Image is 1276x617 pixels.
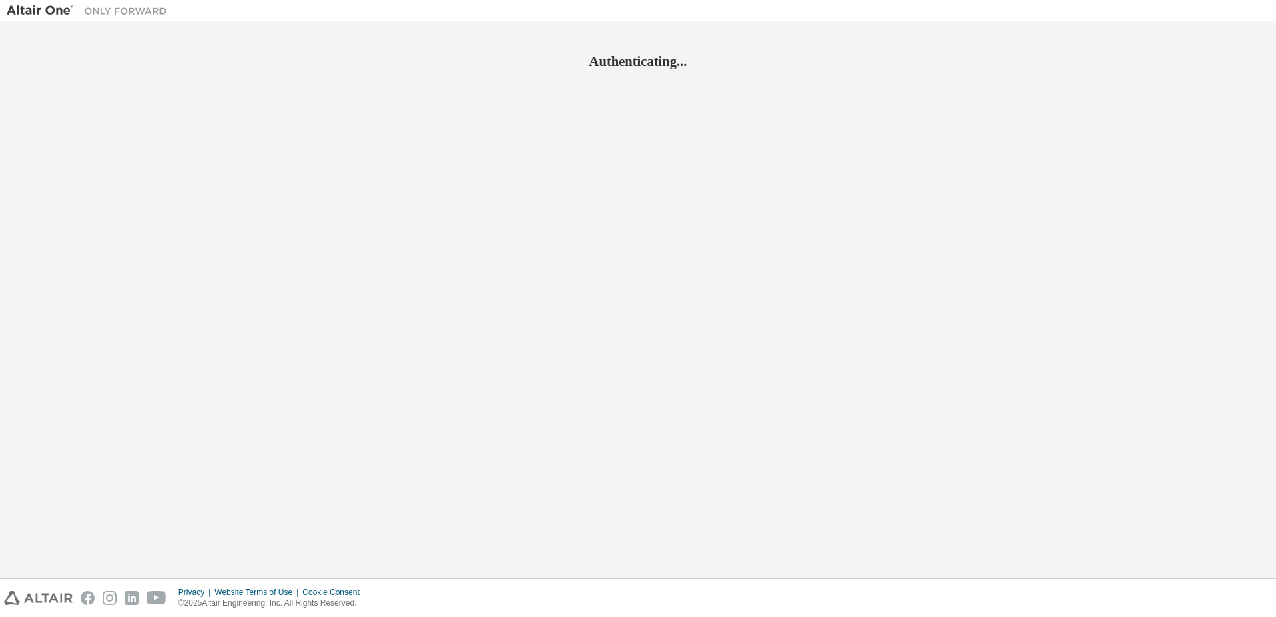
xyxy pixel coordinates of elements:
div: Website Terms of Use [214,587,302,598]
img: Altair One [7,4,174,17]
div: Privacy [178,587,214,598]
img: altair_logo.svg [4,591,73,605]
img: instagram.svg [103,591,117,605]
img: youtube.svg [147,591,166,605]
img: linkedin.svg [125,591,139,605]
p: © 2025 Altair Engineering, Inc. All Rights Reserved. [178,598,368,609]
img: facebook.svg [81,591,95,605]
div: Cookie Consent [302,587,367,598]
h2: Authenticating... [7,53,1269,70]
